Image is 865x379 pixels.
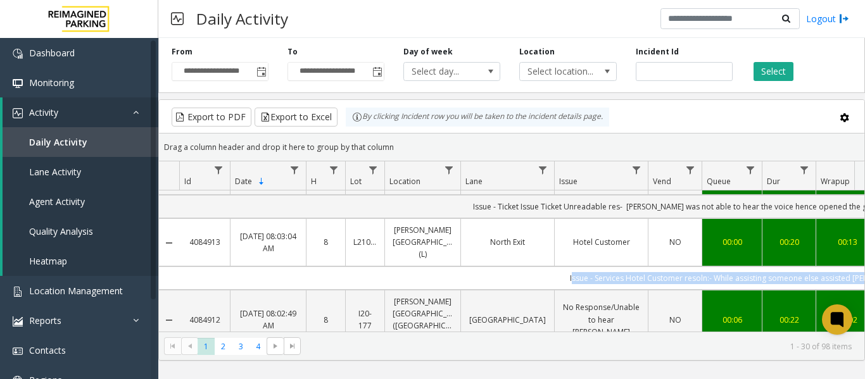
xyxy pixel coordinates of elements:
span: Dashboard [29,47,75,59]
label: Incident Id [636,46,679,58]
a: Location Filter Menu [441,161,458,178]
a: Lot Filter Menu [365,161,382,178]
a: Date Filter Menu [286,161,303,178]
span: Toggle popup [370,63,384,80]
span: Vend [653,176,671,187]
span: NO [669,314,681,325]
span: Select day... [404,63,481,80]
img: infoIcon.svg [352,112,362,122]
a: Heatmap [3,246,158,276]
label: From [172,46,193,58]
span: Location Management [29,285,123,297]
div: Data table [159,161,864,332]
a: Agent Activity [3,187,158,216]
label: To [287,46,298,58]
span: Contacts [29,344,66,356]
button: Select [754,62,793,81]
label: Day of week [403,46,453,58]
a: Queue Filter Menu [742,161,759,178]
a: North Exit [469,236,546,248]
a: Daily Activity [3,127,158,157]
span: Issue [559,176,578,187]
span: Page 4 [249,338,267,355]
a: I20-177 [353,308,377,332]
span: Dur [767,176,780,187]
a: Hotel Customer [562,236,640,248]
h3: Daily Activity [190,3,294,34]
span: Go to the last page [284,337,301,355]
kendo-pager-info: 1 - 30 of 98 items [308,341,852,352]
span: Activity [29,106,58,118]
span: Id [184,176,191,187]
span: Page 2 [215,338,232,355]
a: Activity [3,97,158,127]
div: By clicking Incident row you will be taken to the incident details page. [346,108,609,127]
span: Go to the last page [287,341,298,351]
a: 00:00 [710,236,754,248]
a: Issue Filter Menu [628,161,645,178]
span: NO [669,237,681,247]
a: Lane Activity [3,157,158,187]
span: Quality Analysis [29,225,93,237]
span: Sortable [256,177,267,187]
span: Lot [350,176,362,187]
a: L21078900 [353,236,377,248]
a: Logout [806,12,849,25]
span: Go to the next page [270,341,281,351]
span: Page 1 [198,338,215,355]
span: Date [235,176,252,187]
a: 4084912 [187,314,222,326]
a: Collapse Details [159,238,179,248]
span: Reports [29,314,61,326]
a: [DATE] 08:03:04 AM [238,230,298,254]
img: 'icon' [13,78,23,89]
a: 00:22 [770,314,808,326]
button: Export to PDF [172,108,251,127]
span: Wrapup [821,176,850,187]
span: Lane Activity [29,166,81,178]
img: 'icon' [13,287,23,297]
span: Page 3 [232,338,249,355]
a: 00:06 [710,314,754,326]
span: Go to the next page [267,337,284,355]
label: Location [519,46,555,58]
span: Lane [465,176,483,187]
a: No Response/Unable to hear [PERSON_NAME] [562,301,640,338]
img: pageIcon [171,3,184,34]
span: Queue [707,176,731,187]
img: 'icon' [13,49,23,59]
span: Daily Activity [29,136,87,148]
span: Monitoring [29,77,74,89]
a: NO [656,236,694,248]
a: 4084913 [187,236,222,248]
img: 'icon' [13,108,23,118]
button: Export to Excel [255,108,338,127]
a: 8 [314,314,338,326]
a: NO [656,314,694,326]
a: [PERSON_NAME][GEOGRAPHIC_DATA] ([GEOGRAPHIC_DATA]) (I) (R390) [393,295,453,344]
a: 8 [314,236,338,248]
img: 'icon' [13,346,23,356]
a: Lane Filter Menu [534,161,552,178]
a: 00:20 [770,236,808,248]
span: H [311,176,317,187]
a: [PERSON_NAME][GEOGRAPHIC_DATA] (L) [393,224,453,261]
span: Select location... [520,63,597,80]
div: Drag a column header and drop it here to group by that column [159,136,864,158]
a: Vend Filter Menu [682,161,699,178]
a: H Filter Menu [325,161,343,178]
span: Agent Activity [29,196,85,208]
a: Id Filter Menu [210,161,227,178]
span: Location [389,176,420,187]
span: Toggle popup [254,63,268,80]
img: 'icon' [13,316,23,326]
span: Heatmap [29,255,67,267]
a: Collapse Details [159,315,179,325]
a: [GEOGRAPHIC_DATA] [469,314,546,326]
a: Dur Filter Menu [796,161,813,178]
a: [DATE] 08:02:49 AM [238,308,298,332]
